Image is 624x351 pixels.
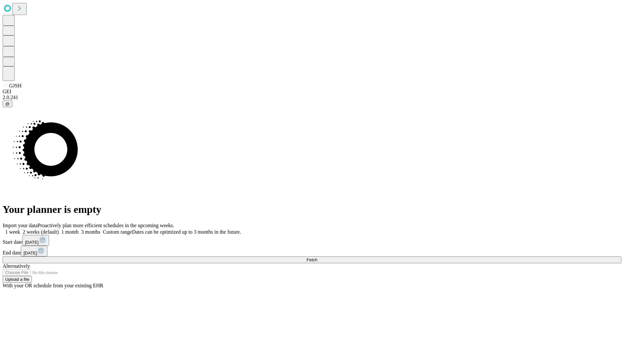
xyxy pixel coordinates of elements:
button: [DATE] [21,246,47,256]
span: Proactively plan more efficient schedules in the upcoming weeks. [38,223,174,228]
span: Import your data [3,223,38,228]
div: 2.0.241 [3,95,621,100]
span: Custom range [103,229,132,235]
span: With your OR schedule from your existing EHR [3,283,103,288]
span: [DATE] [23,251,37,255]
button: [DATE] [22,235,49,246]
button: Upload a file [3,276,32,283]
span: Fetch [306,257,317,262]
span: 2 weeks (default) [23,229,59,235]
span: [DATE] [25,240,39,245]
div: GEI [3,89,621,95]
span: 1 week [5,229,20,235]
span: 1 month [61,229,79,235]
button: @ [3,100,12,107]
h1: Your planner is empty [3,203,621,215]
span: Alternatively [3,263,30,269]
button: Fetch [3,256,621,263]
div: Start date [3,235,621,246]
div: End date [3,246,621,256]
span: GJSH [9,83,21,88]
span: @ [5,101,10,106]
span: 3 months [81,229,100,235]
span: Dates can be optimized up to 3 months in the future. [132,229,241,235]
